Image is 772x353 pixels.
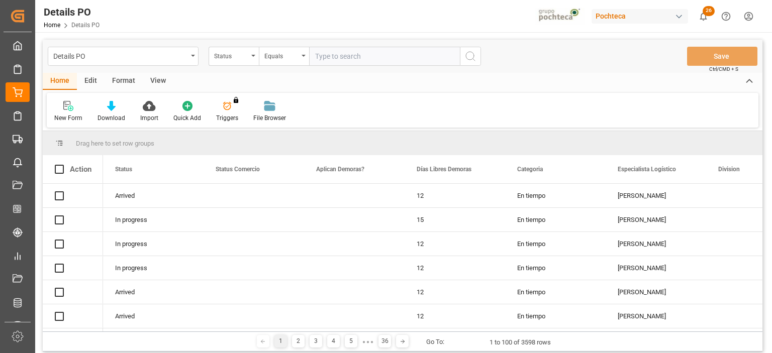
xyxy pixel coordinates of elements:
div: Press SPACE to select this row. [43,304,103,328]
div: Details PO [53,49,187,62]
span: Ctrl/CMD + S [709,65,738,73]
button: open menu [209,47,259,66]
button: open menu [48,47,199,66]
div: 36 [378,335,391,347]
div: 12 [405,256,505,280]
button: Save [687,47,757,66]
span: Status [115,166,132,173]
div: View [143,73,173,90]
div: In progress [103,208,204,231]
input: Type to search [309,47,460,66]
div: Action [70,165,91,174]
span: Especialista Logístico [618,166,676,173]
div: 12 [405,232,505,256]
div: 1 to 100 of 3598 rows [490,337,551,347]
div: New Form [54,113,82,123]
div: Press SPACE to select this row. [43,280,103,304]
div: Press SPACE to select this row. [43,232,103,256]
button: Pochteca [592,7,692,26]
div: 4 [327,335,340,347]
div: 12 [405,184,505,207]
div: Press SPACE to select this row. [43,208,103,232]
div: File Browser [253,113,286,123]
div: Import [140,113,158,123]
div: In progress [103,232,204,256]
button: search button [460,47,481,66]
div: En tiempo [505,184,606,207]
div: [PERSON_NAME] [606,280,706,304]
button: Help Center [715,5,737,28]
div: Status [214,49,248,61]
div: 2 [292,335,305,347]
div: Arrived [103,280,204,304]
button: open menu [259,47,309,66]
div: In progress [103,256,204,280]
div: Arrived [103,184,204,207]
div: Format [105,73,143,90]
div: Quick Add [173,113,201,123]
div: Arrived [103,304,204,328]
div: 15 [405,208,505,231]
div: 5 [345,335,357,347]
div: ● ● ● [362,338,373,345]
div: Press SPACE to select this row. [43,256,103,280]
div: En tiempo [505,280,606,304]
span: 26 [703,6,715,16]
div: En tiempo [505,208,606,231]
a: Home [44,22,60,29]
div: Details PO [44,5,100,20]
div: 12 [405,304,505,328]
div: Go To: [426,337,444,347]
img: pochtecaImg.jpg_1689854062.jpg [535,8,585,25]
span: Division [718,166,740,173]
div: [PERSON_NAME] [606,232,706,256]
span: Status Comercio [216,166,260,173]
div: [PERSON_NAME] [606,208,706,231]
div: 3 [310,335,322,347]
div: Download [98,113,125,123]
div: 1 [274,335,287,347]
div: [PERSON_NAME] [606,256,706,280]
div: Pochteca [592,9,688,24]
span: Drag here to set row groups [76,140,154,147]
span: Categoria [517,166,543,173]
div: Press SPACE to select this row. [43,184,103,208]
div: Home [43,73,77,90]
span: Días Libres Demoras [417,166,471,173]
div: En tiempo [505,304,606,328]
div: [PERSON_NAME] [606,304,706,328]
div: En tiempo [505,232,606,256]
button: show 26 new notifications [692,5,715,28]
span: Aplican Demoras? [316,166,364,173]
div: Edit [77,73,105,90]
div: En tiempo [505,256,606,280]
div: 12 [405,280,505,304]
div: [PERSON_NAME] [606,184,706,207]
div: Equals [264,49,299,61]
